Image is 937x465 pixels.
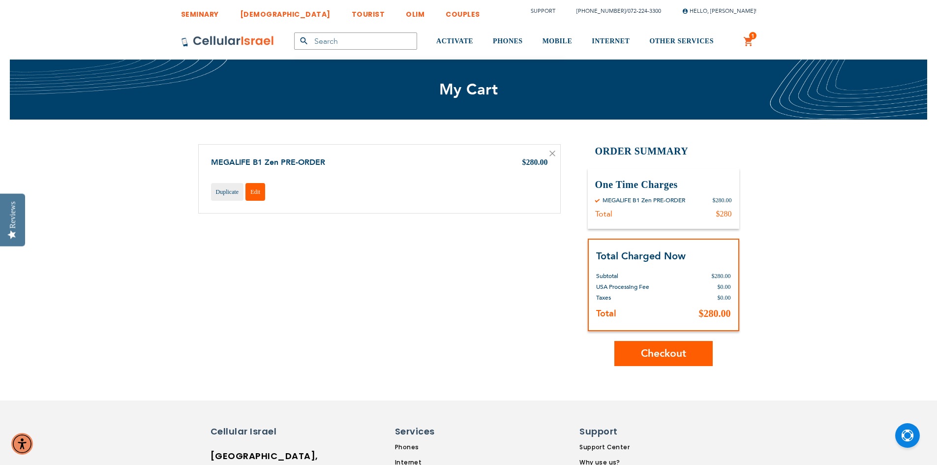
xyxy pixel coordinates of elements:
[595,178,732,191] h3: One Time Charges
[595,209,612,219] div: Total
[181,35,274,47] img: Cellular Israel Logo
[713,196,732,204] div: $280.00
[446,2,480,21] a: COUPLES
[614,341,713,366] button: Checkout
[718,294,731,301] span: $0.00
[211,157,325,168] a: MEGALIFE B1 Zen PRE-ORDER
[493,23,523,60] a: PHONES
[596,263,680,281] th: Subtotal
[294,32,417,50] input: Search
[596,308,616,320] strong: Total
[216,188,239,195] span: Duplicate
[649,23,714,60] a: OTHER SERVICES
[250,188,260,195] span: Edit
[579,443,644,452] a: Support Center
[8,201,17,228] div: Reviews
[543,23,573,60] a: MOBILE
[592,37,630,45] span: INTERNET
[543,37,573,45] span: MOBILE
[245,183,265,201] a: Edit
[531,7,555,15] a: Support
[716,209,732,219] div: $280
[718,283,731,290] span: $0.00
[641,346,686,361] span: Checkout
[596,283,649,291] span: USA Processing Fee
[181,2,219,21] a: SEMINARY
[628,7,661,15] a: 072-224-3300
[699,308,731,319] span: $280.00
[712,273,731,279] span: $280.00
[522,158,548,166] span: $280.00
[436,23,473,60] a: ACTIVATE
[493,37,523,45] span: PHONES
[352,2,385,21] a: TOURIST
[743,36,754,48] a: 1
[211,183,244,201] a: Duplicate
[11,433,33,455] div: Accessibility Menu
[406,2,424,21] a: OLIM
[240,2,331,21] a: [DEMOGRAPHIC_DATA]
[682,7,756,15] span: Hello, [PERSON_NAME]!
[579,425,638,438] h6: Support
[436,37,473,45] span: ACTIVATE
[576,7,626,15] a: [PHONE_NUMBER]
[395,443,484,452] a: Phones
[588,144,739,158] h2: Order Summary
[649,37,714,45] span: OTHER SERVICES
[603,196,685,204] div: MEGALIFE B1 Zen PRE-ORDER
[439,79,498,100] span: My Cart
[751,32,755,40] span: 1
[395,425,479,438] h6: Services
[567,4,661,18] li: /
[211,425,294,438] h6: Cellular Israel
[596,292,680,303] th: Taxes
[596,249,686,263] strong: Total Charged Now
[592,23,630,60] a: INTERNET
